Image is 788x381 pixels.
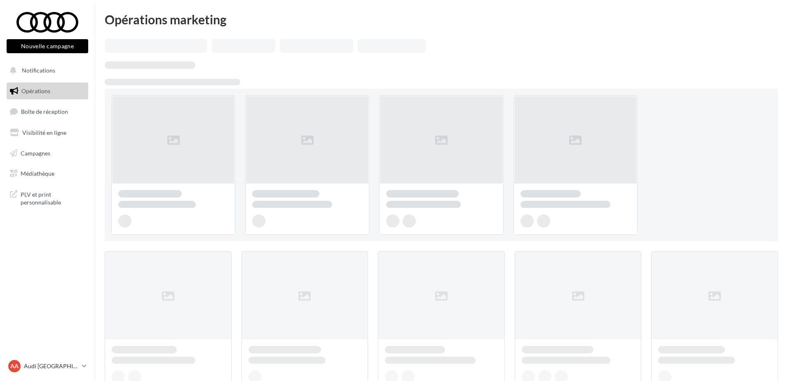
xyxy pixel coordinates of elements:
[21,170,54,177] span: Médiathèque
[5,145,90,162] a: Campagnes
[5,103,90,120] a: Boîte de réception
[21,108,68,115] span: Boîte de réception
[5,82,90,100] a: Opérations
[21,87,50,94] span: Opérations
[22,129,66,136] span: Visibilité en ligne
[24,362,79,370] p: Audi [GEOGRAPHIC_DATA]
[5,186,90,210] a: PLV et print personnalisable
[22,67,55,74] span: Notifications
[21,189,85,207] span: PLV et print personnalisable
[21,149,50,156] span: Campagnes
[10,362,19,370] span: AA
[105,13,778,26] div: Opérations marketing
[5,62,87,79] button: Notifications
[5,124,90,141] a: Visibilité en ligne
[5,165,90,182] a: Médiathèque
[7,39,88,53] button: Nouvelle campagne
[7,358,88,374] a: AA Audi [GEOGRAPHIC_DATA]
